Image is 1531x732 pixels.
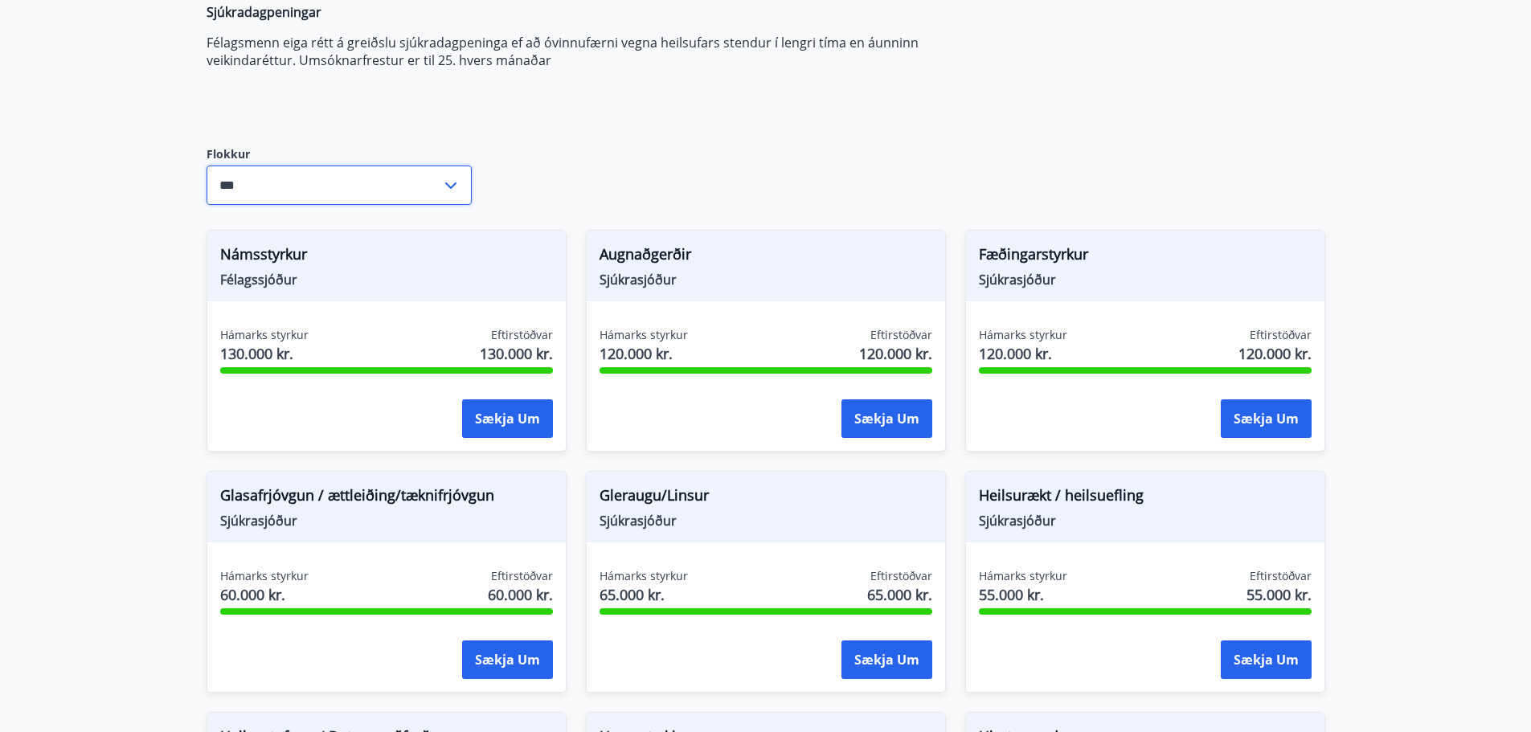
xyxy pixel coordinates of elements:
[462,640,553,679] button: Sækja um
[1221,399,1312,438] button: Sækja um
[600,485,932,512] span: Gleraugu/Linsur
[600,343,688,364] span: 120.000 kr.
[867,584,932,605] span: 65.000 kr.
[1246,584,1312,605] span: 55.000 kr.
[488,584,553,605] span: 60.000 kr.
[979,243,1312,271] span: Fæðingarstyrkur
[841,640,932,679] button: Sækja um
[220,568,309,584] span: Hámarks styrkur
[220,271,553,288] span: Félagssjóður
[1250,327,1312,343] span: Eftirstöðvar
[220,485,553,512] span: Glasafrjóvgun / ættleiðing/tæknifrjóvgun
[979,512,1312,530] span: Sjúkrasjóður
[220,343,309,364] span: 130.000 kr.
[979,584,1067,605] span: 55.000 kr.
[220,584,309,605] span: 60.000 kr.
[491,568,553,584] span: Eftirstöðvar
[600,512,932,530] span: Sjúkrasjóður
[979,568,1067,584] span: Hámarks styrkur
[1250,568,1312,584] span: Eftirstöðvar
[841,399,932,438] button: Sækja um
[207,146,472,162] label: Flokkur
[220,327,309,343] span: Hámarks styrkur
[600,271,932,288] span: Sjúkrasjóður
[491,327,553,343] span: Eftirstöðvar
[480,343,553,364] span: 130.000 kr.
[207,34,965,69] p: Félagsmenn eiga rétt á greiðslu sjúkradagpeninga ef að óvinnufærni vegna heilsufars stendur í len...
[220,243,553,271] span: Námsstyrkur
[207,3,321,21] strong: Sjúkradagpeningar
[1238,343,1312,364] span: 120.000 kr.
[859,343,932,364] span: 120.000 kr.
[600,568,688,584] span: Hámarks styrkur
[220,512,553,530] span: Sjúkrasjóður
[600,327,688,343] span: Hámarks styrkur
[870,568,932,584] span: Eftirstöðvar
[870,327,932,343] span: Eftirstöðvar
[979,327,1067,343] span: Hámarks styrkur
[979,485,1312,512] span: Heilsurækt / heilsuefling
[600,243,932,271] span: Augnaðgerðir
[1221,640,1312,679] button: Sækja um
[979,343,1067,364] span: 120.000 kr.
[979,271,1312,288] span: Sjúkrasjóður
[600,584,688,605] span: 65.000 kr.
[462,399,553,438] button: Sækja um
